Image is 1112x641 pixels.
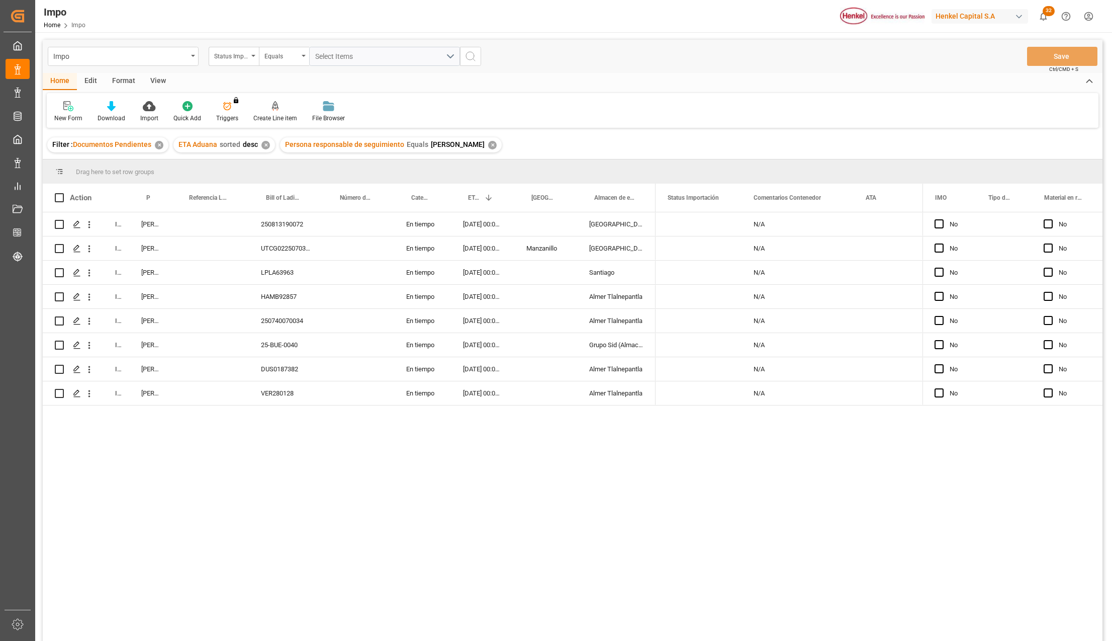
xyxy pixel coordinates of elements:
[129,357,172,381] div: [PERSON_NAME]
[43,381,656,406] div: Press SPACE to select this row.
[950,237,964,260] div: No
[1059,309,1090,333] div: No
[103,285,129,308] div: In progress
[577,261,656,284] div: Santiago
[44,22,60,29] a: Home
[742,357,854,381] div: N/A
[103,333,129,357] div: In progress
[249,212,323,236] div: 250813190072
[249,381,323,405] div: VER280128
[103,212,129,236] div: In progress
[43,212,656,236] div: Press SPACE to select this row.
[394,285,451,308] div: En tiempo
[315,52,358,60] span: Select Items
[249,261,323,284] div: LPLA63963
[178,140,217,148] span: ETA Aduana
[531,194,556,201] span: [GEOGRAPHIC_DATA] - Locode
[264,49,299,61] div: Equals
[407,140,428,148] span: Equals
[451,381,514,405] div: [DATE] 00:00:00
[922,236,1102,261] div: Press SPACE to select this row.
[103,236,129,260] div: In progress
[394,236,451,260] div: En tiempo
[43,73,77,90] div: Home
[451,357,514,381] div: [DATE] 00:00:00
[43,309,656,333] div: Press SPACE to select this row.
[950,382,964,405] div: No
[129,309,172,333] div: [PERSON_NAME]
[742,236,854,260] div: N/A
[514,236,577,260] div: Manzanillo
[48,47,199,66] button: open menu
[140,114,158,123] div: Import
[43,261,656,285] div: Press SPACE to select this row.
[950,213,964,236] div: No
[935,194,947,201] span: IMO
[44,5,85,20] div: Impo
[577,357,656,381] div: Almer Tlalnepantla
[249,285,323,308] div: HAMB92857
[129,285,172,308] div: [PERSON_NAME]
[285,140,404,148] span: Persona responsable de seguimiento
[129,261,172,284] div: [PERSON_NAME]
[129,212,172,236] div: [PERSON_NAME]
[209,47,259,66] button: open menu
[129,236,172,260] div: [PERSON_NAME]
[866,194,876,201] span: ATA
[950,261,964,284] div: No
[1059,382,1090,405] div: No
[53,49,188,62] div: Impo
[922,261,1102,285] div: Press SPACE to select this row.
[577,381,656,405] div: Almer Tlalnepantla
[488,141,497,149] div: ✕
[1059,213,1090,236] div: No
[146,194,151,201] span: Persona responsable de seguimiento
[266,194,302,201] span: Bill of Lading Number
[105,73,143,90] div: Format
[155,141,163,149] div: ✕
[173,114,201,123] div: Quick Add
[76,168,154,176] span: Drag here to set row groups
[243,140,258,148] span: desc
[577,285,656,308] div: Almer Tlalnepantla
[922,357,1102,381] div: Press SPACE to select this row.
[1059,334,1090,357] div: No
[431,140,485,148] span: [PERSON_NAME]
[249,236,323,260] div: UTCG0225070387
[394,309,451,333] div: En tiempo
[742,309,854,333] div: N/A
[742,212,854,236] div: N/A
[1055,5,1077,28] button: Help Center
[742,381,854,405] div: N/A
[1032,5,1055,28] button: show 32 new notifications
[103,261,129,284] div: In progress
[394,261,451,284] div: En tiempo
[468,194,480,201] span: ETA Aduana
[43,333,656,357] div: Press SPACE to select this row.
[577,309,656,333] div: Almer Tlalnepantla
[950,358,964,381] div: No
[451,212,514,236] div: [DATE] 00:00:00
[1049,65,1078,73] span: Ctrl/CMD + S
[840,8,924,25] img: Henkel%20logo.jpg_1689854090.jpg
[742,285,854,308] div: N/A
[1043,6,1055,16] span: 32
[451,285,514,308] div: [DATE] 00:00:00
[451,309,514,333] div: [DATE] 00:00:00
[577,212,656,236] div: [GEOGRAPHIC_DATA]
[103,381,129,405] div: In progress
[1059,237,1090,260] div: No
[77,73,105,90] div: Edit
[43,357,656,381] div: Press SPACE to select this row.
[950,309,964,333] div: No
[249,333,323,357] div: 25-BUE-0040
[950,285,964,308] div: No
[43,236,656,261] div: Press SPACE to select this row.
[129,333,172,357] div: [PERSON_NAME]
[577,236,656,260] div: [GEOGRAPHIC_DATA]
[754,194,821,201] span: Comentarios Contenedor
[451,236,514,260] div: [DATE] 00:00:00
[742,333,854,357] div: N/A
[932,7,1032,26] button: Henkel Capital S.A
[451,333,514,357] div: [DATE] 00:00:00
